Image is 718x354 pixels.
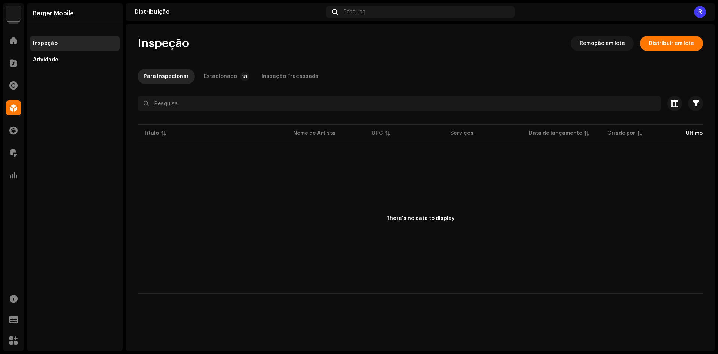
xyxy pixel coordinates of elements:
button: Distribuir em lote [640,36,703,51]
span: Distribuir em lote [649,36,694,51]
span: Inspeção [138,36,189,51]
div: There's no data to display [386,215,455,223]
div: Inspeção [33,40,58,46]
span: Pesquisa [344,9,365,15]
button: Remoção em lote [571,36,634,51]
re-m-nav-item: Inspeção [30,36,120,51]
div: Estacionado [204,69,237,84]
div: R [694,6,706,18]
p-badge: 91 [240,72,249,81]
div: Distribuição [135,9,323,15]
span: Remoção em lote [580,36,625,51]
div: Inspeção Fracassada [261,69,319,84]
input: Pesquisa [138,96,661,111]
div: Para inspecionar [144,69,189,84]
img: 70c0b94c-19e5-4c8c-a028-e13e35533bab [6,6,21,21]
div: Atividade [33,57,58,63]
re-m-nav-item: Atividade [30,52,120,67]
